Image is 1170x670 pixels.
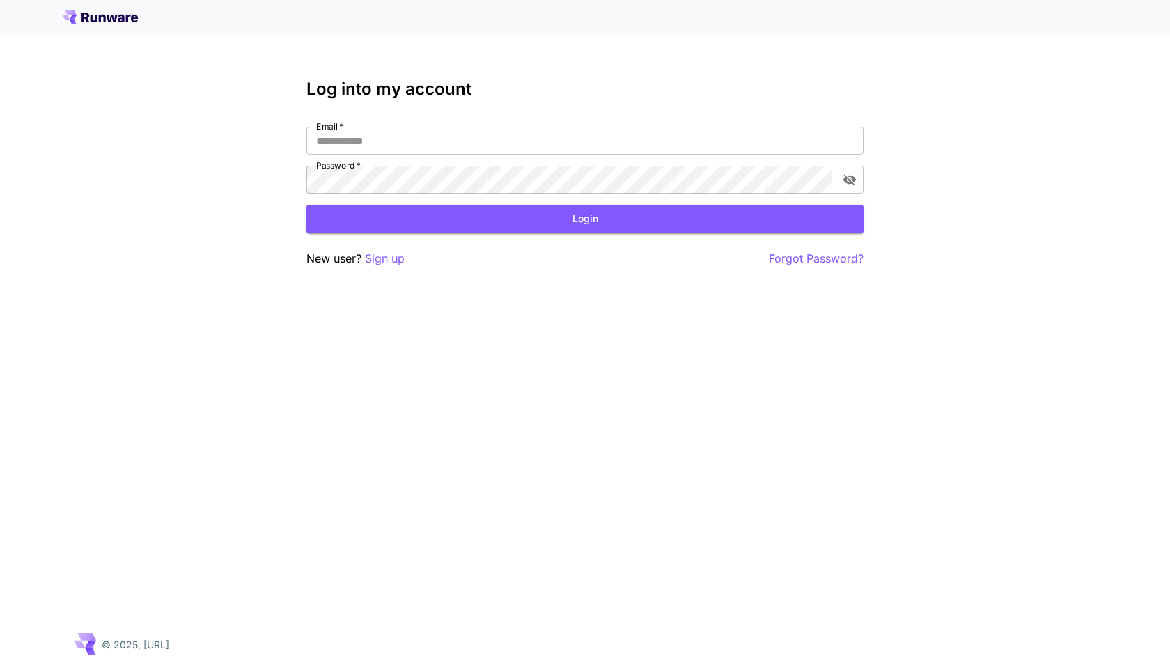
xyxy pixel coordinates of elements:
[316,159,361,171] label: Password
[306,79,864,99] h3: Log into my account
[316,120,343,132] label: Email
[837,167,862,192] button: toggle password visibility
[769,250,864,267] button: Forgot Password?
[306,205,864,233] button: Login
[306,250,405,267] p: New user?
[102,637,169,652] p: © 2025, [URL]
[365,250,405,267] button: Sign up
